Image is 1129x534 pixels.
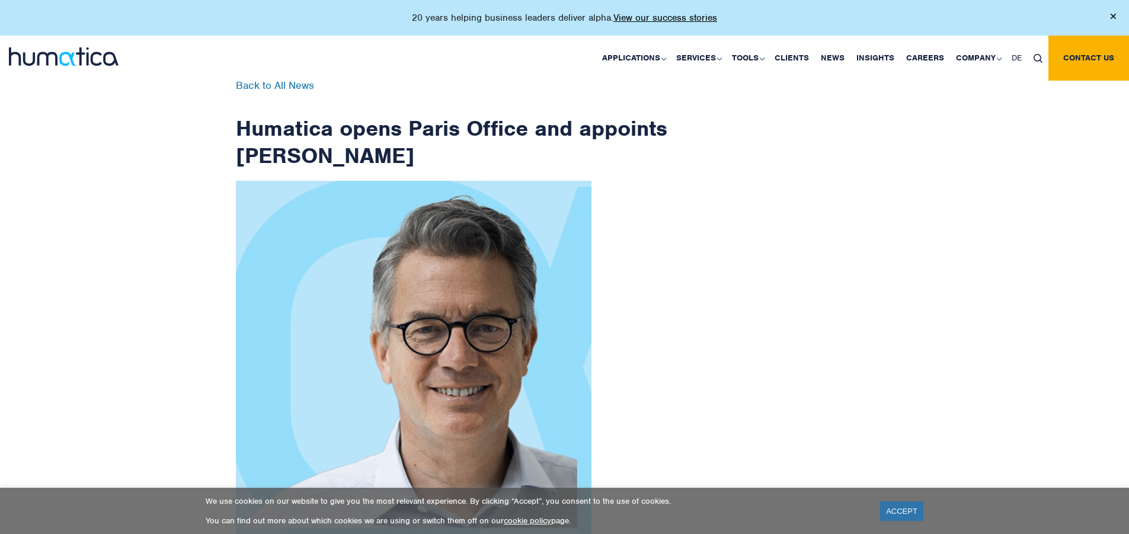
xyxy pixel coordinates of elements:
a: Careers [900,36,950,81]
a: Contact us [1048,36,1129,81]
p: 20 years helping business leaders deliver alpha. [412,12,717,24]
a: DE [1006,36,1028,81]
a: Tools [726,36,769,81]
a: Services [670,36,726,81]
p: You can find out more about which cookies we are using or switch them off on our page. [206,516,865,526]
img: logo [9,47,119,66]
a: cookie policy [504,516,551,526]
img: search_icon [1034,54,1042,63]
h1: Humatica opens Paris Office and appoints [PERSON_NAME] [236,81,669,169]
a: News [815,36,850,81]
a: Clients [769,36,815,81]
a: ACCEPT [880,501,923,521]
a: Applications [596,36,670,81]
p: We use cookies on our website to give you the most relevant experience. By clicking “Accept”, you... [206,496,865,506]
span: DE [1012,53,1022,63]
a: Back to All News [236,79,314,92]
a: Company [950,36,1006,81]
a: View our success stories [613,12,717,24]
a: Insights [850,36,900,81]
